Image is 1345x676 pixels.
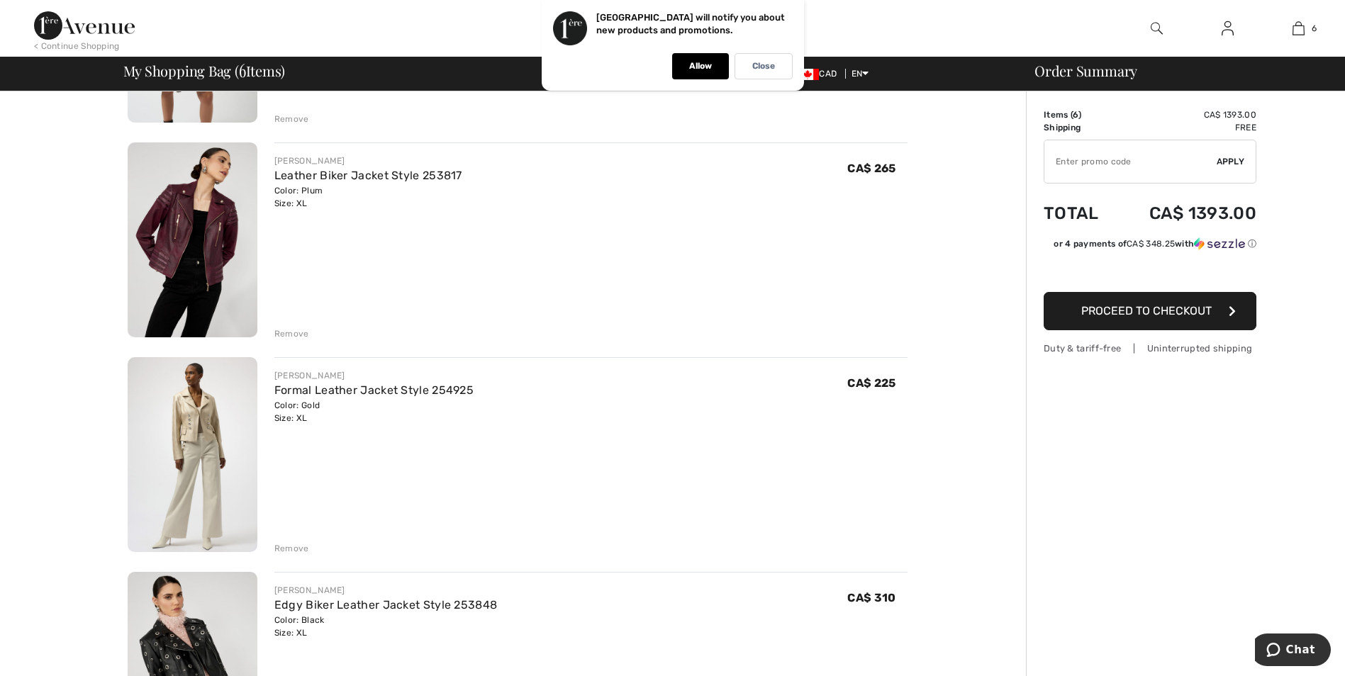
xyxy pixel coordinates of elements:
div: or 4 payments of with [1054,237,1256,250]
img: Sezzle [1194,237,1245,250]
a: Edgy Biker Leather Jacket Style 253848 [274,598,497,612]
a: 6 [1263,20,1333,37]
td: Total [1044,189,1116,237]
a: Formal Leather Jacket Style 254925 [274,383,474,397]
img: search the website [1151,20,1163,37]
input: Promo code [1044,140,1217,183]
div: Color: Gold Size: XL [274,399,474,424]
span: CA$ 265 [847,162,895,175]
p: Close [752,61,775,72]
span: CA$ 310 [847,591,895,604]
td: Free [1116,121,1256,134]
p: Allow [689,61,712,72]
span: 6 [1312,22,1317,35]
img: Leather Biker Jacket Style 253817 [128,142,257,337]
img: Canadian Dollar [796,69,819,80]
div: Color: Plum Size: XL [274,184,462,210]
span: My Shopping Bag ( Items) [123,64,286,78]
td: CA$ 1393.00 [1116,108,1256,121]
td: CA$ 1393.00 [1116,189,1256,237]
img: 1ère Avenue [34,11,135,40]
div: Remove [274,542,309,555]
img: My Info [1222,20,1234,37]
span: Proceed to Checkout [1081,304,1212,317]
div: or 4 payments ofCA$ 348.25withSezzle Click to learn more about Sezzle [1044,237,1256,255]
iframe: PayPal-paypal [1044,255,1256,287]
span: CA$ 348.25 [1127,239,1175,249]
div: Duty & tariff-free | Uninterrupted shipping [1044,342,1256,355]
button: Proceed to Checkout [1044,292,1256,330]
div: < Continue Shopping [34,40,120,52]
div: [PERSON_NAME] [274,369,474,382]
div: Remove [274,113,309,125]
p: [GEOGRAPHIC_DATA] will notify you about new products and promotions. [596,12,785,35]
span: CA$ 225 [847,376,895,390]
img: My Bag [1293,20,1305,37]
span: CAD [796,69,842,79]
td: Shipping [1044,121,1116,134]
div: [PERSON_NAME] [274,154,462,167]
div: [PERSON_NAME] [274,584,497,597]
iframe: Opens a widget where you can chat to one of our agents [1255,633,1331,669]
div: Remove [274,327,309,340]
a: Leather Biker Jacket Style 253817 [274,169,462,182]
div: Order Summary [1017,64,1336,78]
span: 6 [239,60,246,79]
span: 6 [1073,110,1078,120]
span: EN [852,69,869,79]
span: Apply [1217,155,1245,168]
img: Formal Leather Jacket Style 254925 [128,357,257,552]
div: Color: Black Size: XL [274,614,497,639]
a: Sign In [1210,20,1245,38]
td: Items ( ) [1044,108,1116,121]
